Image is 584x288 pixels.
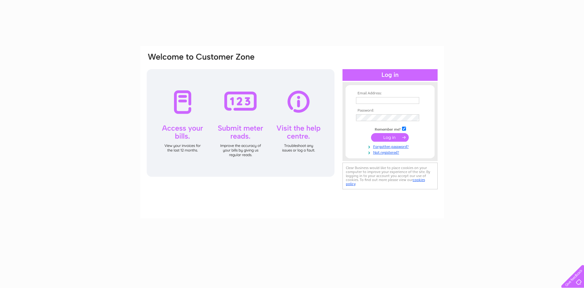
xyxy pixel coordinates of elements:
[354,126,426,132] td: Remember me?
[356,149,426,155] a: Not registered?
[356,143,426,149] a: Forgotten password?
[342,163,438,189] div: Clear Business would like to place cookies on your computer to improve your experience of the sit...
[354,108,426,113] th: Password:
[354,91,426,96] th: Email Address:
[346,178,425,186] a: cookies policy
[371,133,409,142] input: Submit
